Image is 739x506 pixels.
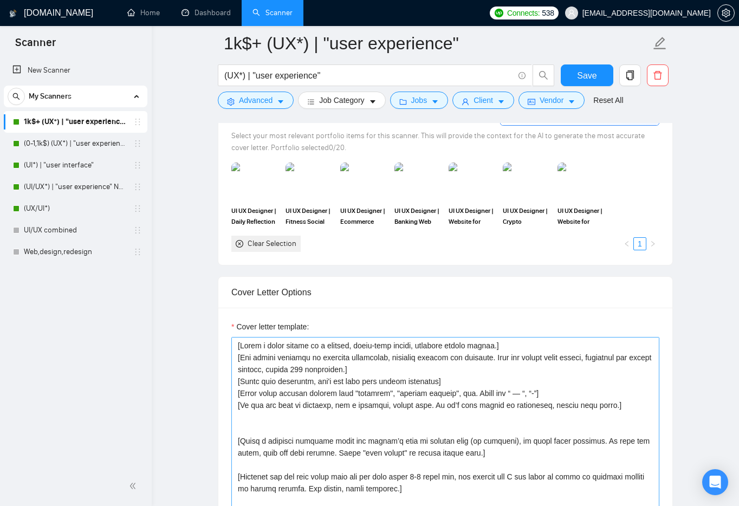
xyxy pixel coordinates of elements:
li: 1 [633,237,646,250]
input: Scanner name... [224,30,651,57]
img: portfolio thumbnail image [394,163,442,200]
div: Open Intercom Messenger [702,469,728,495]
li: My Scanners [4,86,147,263]
button: setting [717,4,735,22]
span: caret-down [277,98,284,106]
label: Cover letter template: [231,321,309,333]
li: New Scanner [4,60,147,81]
a: homeHome [127,8,160,17]
a: (0-1,1k$) (UX*) | "user experience" [24,133,127,154]
div: Clear Selection [248,238,296,250]
span: UI UX Designer | Fitness Social Mobile Application Design [286,205,333,227]
button: search [533,64,554,86]
span: right [650,241,656,247]
button: idcardVendorcaret-down [518,92,585,109]
span: Jobs [411,94,427,106]
img: portfolio thumbnail image [231,163,279,200]
button: delete [647,64,669,86]
a: 1 [634,238,646,250]
span: holder [133,139,142,148]
li: Previous Page [620,237,633,250]
button: left [620,237,633,250]
span: bars [307,98,315,106]
a: searchScanner [252,8,293,17]
button: userClientcaret-down [452,92,514,109]
span: user [462,98,469,106]
span: Save [577,69,597,82]
div: Cover Letter Options [231,277,659,308]
span: holder [133,248,142,256]
span: Connects: [507,7,540,19]
span: 538 [542,7,554,19]
span: UI UX Designer | Website for Insurance Provider [449,205,496,227]
input: Search Freelance Jobs... [224,69,514,82]
span: Advanced [239,94,273,106]
img: portfolio thumbnail image [558,163,605,200]
img: portfolio thumbnail image [449,163,496,200]
span: Scanner [7,35,64,57]
span: UI UX Designer | Crypto Dashboard Web Application [503,205,550,227]
button: copy [619,64,641,86]
span: edit [653,36,667,50]
img: portfolio thumbnail image [503,163,550,200]
span: caret-down [568,98,575,106]
span: UI UX Designer | Daily Reflection & Habit Building Mobile App [231,205,279,227]
span: My Scanners [29,86,72,107]
span: holder [133,183,142,191]
span: holder [133,204,142,213]
button: barsJob Categorycaret-down [298,92,385,109]
a: Reset All [593,94,623,106]
span: UI UX Designer | Banking Web App Dashboard [394,205,442,227]
a: 1k$+ (UX*) | "user experience" [24,111,127,133]
button: search [8,88,25,105]
a: UI/UX combined [24,219,127,241]
span: setting [227,98,235,106]
span: Client [474,94,493,106]
span: caret-down [369,98,377,106]
button: settingAdvancedcaret-down [218,92,294,109]
button: right [646,237,659,250]
a: (UX/UI*) [24,198,127,219]
img: upwork-logo.png [495,9,503,17]
span: Vendor [540,94,563,106]
span: double-left [129,481,140,491]
span: info-circle [518,72,526,79]
span: idcard [528,98,535,106]
a: Web,design,redesign [24,241,127,263]
span: holder [133,161,142,170]
span: UI UX Designer | Website for Fintech & Crypto company [558,205,605,227]
a: New Scanner [12,60,139,81]
span: user [568,9,575,17]
span: holder [133,118,142,126]
li: Next Page [646,237,659,250]
a: (UI/UX*) | "user experience" NEW [24,176,127,198]
span: UI UX Designer | Ecommerce Website Design [340,205,388,227]
button: folderJobscaret-down [390,92,449,109]
a: (UI*) | "user interface" [24,154,127,176]
span: caret-down [431,98,439,106]
span: search [8,93,24,100]
span: close-circle [236,240,243,248]
span: folder [399,98,407,106]
img: portfolio thumbnail image [340,163,388,200]
a: setting [717,9,735,17]
span: Select your most relevant portfolio items for this scanner. This will provide the context for the... [231,131,645,152]
span: holder [133,226,142,235]
span: delete [647,70,668,80]
img: portfolio thumbnail image [286,163,333,200]
span: copy [620,70,640,80]
span: search [533,70,554,80]
button: Save [561,64,613,86]
span: Job Category [319,94,364,106]
a: dashboardDashboard [181,8,231,17]
span: caret-down [497,98,505,106]
img: logo [9,5,17,22]
span: left [624,241,630,247]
